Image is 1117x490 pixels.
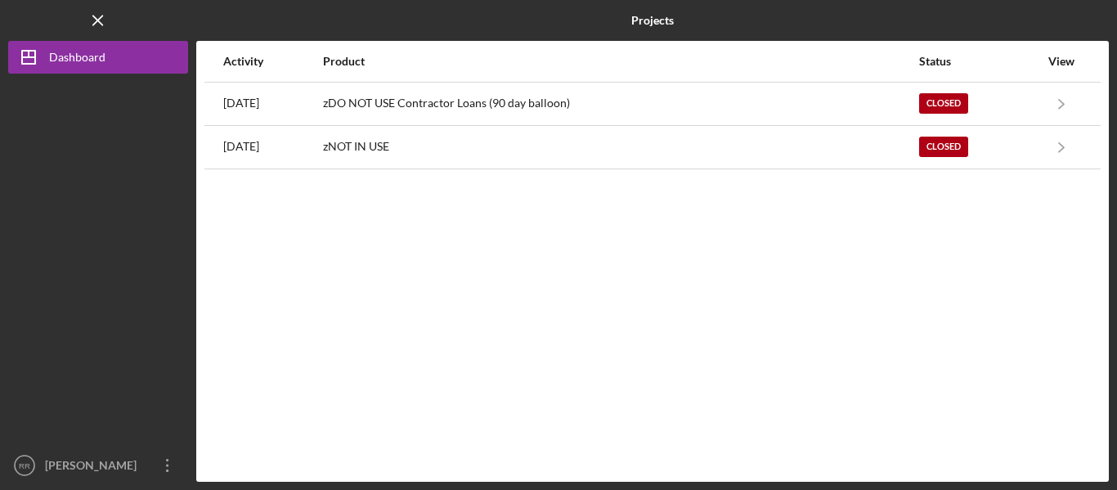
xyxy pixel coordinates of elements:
div: zNOT IN USE [323,127,917,168]
div: zDO NOT USE Contractor Loans (90 day balloon) [323,83,917,124]
div: Status [919,55,1039,68]
div: Dashboard [49,41,105,78]
b: Projects [631,14,674,27]
div: [PERSON_NAME] [41,449,147,486]
div: Closed [919,137,968,157]
div: View [1041,55,1082,68]
div: Product [323,55,917,68]
div: Activity [223,55,321,68]
text: RR [19,461,30,470]
time: 2022-10-22 02:35 [223,97,259,110]
button: Dashboard [8,41,188,74]
div: Closed [919,93,968,114]
time: 2022-08-17 20:18 [223,140,259,153]
button: RR[PERSON_NAME] [8,449,188,482]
